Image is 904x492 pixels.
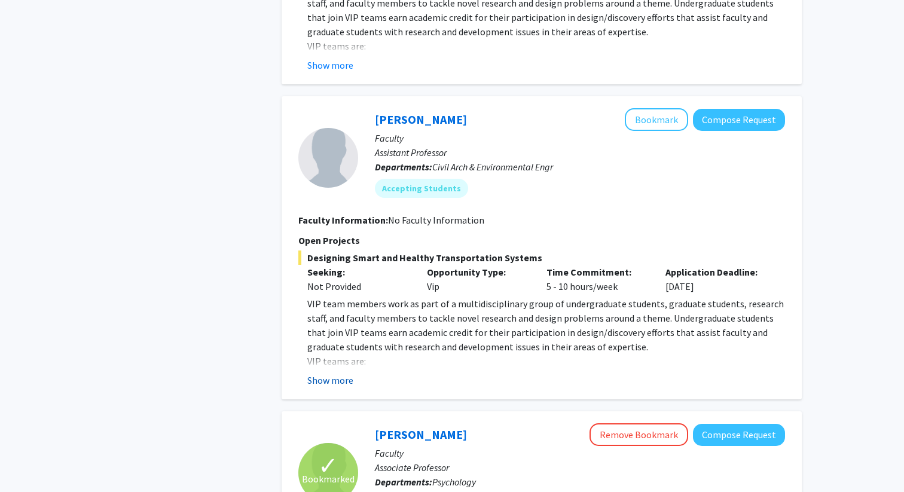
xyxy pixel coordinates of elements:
div: [DATE] [656,265,776,294]
div: Vip [418,265,537,294]
p: Faculty [375,446,785,460]
span: Designing Smart and Healthy Transportation Systems [298,250,785,265]
p: Open Projects [298,233,785,247]
b: Departments: [375,476,432,488]
p: Seeking: [307,265,409,279]
p: VIP teams are: [307,39,785,53]
button: Show more [307,373,353,387]
b: Departments: [375,161,432,173]
button: Show more [307,58,353,72]
iframe: Chat [9,438,51,483]
span: Psychology [432,476,476,488]
p: Faculty [375,131,785,145]
p: Application Deadline: [665,265,767,279]
button: Compose Request to John Medaglia [693,424,785,446]
p: Assistant Professor [375,145,785,160]
a: [PERSON_NAME] [375,112,467,127]
span: Bookmarked [302,472,355,486]
b: Faculty Information: [298,214,388,226]
p: VIP teams are: [307,354,785,368]
button: Remove Bookmark [590,423,688,446]
span: No Faculty Information [388,214,484,226]
p: Opportunity Type: [427,265,529,279]
button: Add Zhiwei Chen to Bookmarks [625,108,688,131]
a: [PERSON_NAME] [375,427,467,442]
p: Associate Professor [375,460,785,475]
div: Not Provided [307,279,409,294]
mat-chip: Accepting Students [375,179,468,198]
p: VIP team members work as part of a multidisciplinary group of undergraduate students, graduate st... [307,297,785,354]
span: Civil Arch & Environmental Engr [432,161,553,173]
button: Compose Request to Zhiwei Chen [693,109,785,131]
span: ✓ [318,460,338,472]
div: 5 - 10 hours/week [537,265,657,294]
p: Time Commitment: [546,265,648,279]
